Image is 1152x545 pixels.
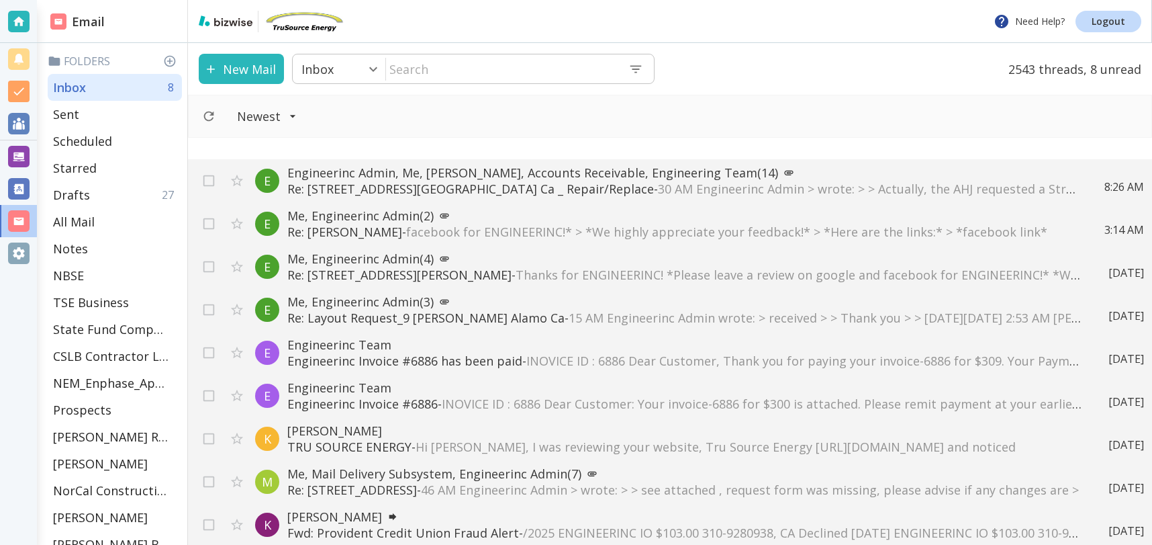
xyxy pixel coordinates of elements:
p: Engineerinc Team [287,380,1082,396]
p: K [264,517,271,533]
p: Re: [STREET_ADDRESS][GEOGRAPHIC_DATA] Ca _ Repair/Replace - [287,181,1077,197]
div: [PERSON_NAME] [48,504,182,531]
span: Hi [PERSON_NAME], I was reviewing your website, Tru Source Energy [URL][DOMAIN_NAME] and noticed [416,439,1016,455]
p: NBSE [53,267,84,284]
p: TSE Business [53,294,129,310]
button: Refresh [197,104,221,128]
span: 46 AM Engineerinc Admin > wrote: > > see attached , request form was missing, please advise if an... [421,482,1079,498]
p: NEM_Enphase_Applications [53,375,169,391]
div: [PERSON_NAME] Residence [48,423,182,450]
p: Me, Engineerinc Admin (4) [287,251,1082,267]
p: Notes [53,241,88,257]
p: Sent [53,106,79,122]
div: Scheduled [48,128,182,155]
p: E [264,216,271,232]
button: Filter [224,101,310,131]
p: [DATE] [1108,394,1144,409]
p: Me, Engineerinc Admin (3) [287,294,1082,310]
p: Inbox [53,79,86,95]
div: NorCal Construction [48,477,182,504]
p: [PERSON_NAME] [53,456,148,472]
div: CSLB Contractor License [48,343,182,370]
p: [PERSON_NAME] [287,509,1082,525]
div: NEM_Enphase_Applications [48,370,182,396]
p: Engineerinc Admin, Me, [PERSON_NAME], Accounts Receivable, Engineering Team (14) [287,165,1077,181]
div: Sent [48,101,182,128]
p: Logout [1092,17,1125,26]
div: State Fund Compensation [48,316,182,343]
div: All Mail [48,208,182,235]
p: [DATE] [1108,308,1144,323]
h2: Email [50,13,105,31]
div: Notes [48,235,182,262]
p: 8 [168,80,179,95]
p: E [264,259,271,275]
p: Engineerinc Team [287,337,1082,353]
p: Fwd: Provident Credit Union Fraud Alert - [287,525,1082,541]
p: M [262,474,273,490]
p: Me, Mail Delivery Subsystem, Engineerinc Admin (7) [287,466,1082,482]
p: [PERSON_NAME] Residence [53,429,169,445]
p: TRU SOURCE ENERGY - [287,439,1082,455]
p: 3:14 AM [1104,222,1144,237]
p: Need Help? [994,13,1065,30]
div: [PERSON_NAME] [48,450,182,477]
p: 2543 threads, 8 unread [1000,54,1141,84]
p: Re: [STREET_ADDRESS] - [287,482,1082,498]
span: facebook for ENGINEERINC!* > *We highly appreciate your feedback!* > *Here are the links:* > *fac... [406,224,1047,240]
div: NBSE [48,262,182,289]
p: Starred [53,160,97,176]
p: E [264,302,271,318]
a: Logout [1075,11,1141,32]
p: Folders [48,54,182,69]
p: NorCal Construction [53,483,169,499]
p: [PERSON_NAME] [53,509,148,526]
p: E [264,345,271,361]
div: Prospects [48,396,182,423]
p: K [264,431,271,447]
p: [DATE] [1108,523,1144,538]
p: Inbox [301,61,334,77]
p: Me, Engineerinc Admin (2) [287,208,1077,224]
p: [DATE] [1108,265,1144,280]
div: Starred [48,155,182,181]
div: Inbox8 [48,74,182,101]
p: Prospects [53,402,111,418]
p: [DATE] [1108,351,1144,366]
p: [DATE] [1108,437,1144,452]
p: E [264,173,271,189]
p: Re: [PERSON_NAME] - [287,224,1077,240]
p: Engineerinc Invoice #6886 - [287,396,1082,412]
div: Drafts27 [48,181,182,208]
img: DashboardSidebarEmail.svg [50,13,66,30]
p: Re: [STREET_ADDRESS][PERSON_NAME] - [287,267,1082,283]
img: TruSource Energy, Inc. [264,11,344,32]
p: E [264,388,271,404]
p: All Mail [53,214,95,230]
input: Search [386,55,618,83]
div: TSE Business [48,289,182,316]
p: 8:26 AM [1104,179,1144,194]
p: [DATE] [1108,480,1144,495]
p: Engineerinc Invoice #6886 has been paid - [287,353,1082,369]
p: 27 [162,187,179,202]
p: Re: Layout Request_9 [PERSON_NAME] Alamo Ca - [287,310,1082,326]
p: Drafts [53,187,90,203]
img: bizwise [199,15,252,26]
p: Scheduled [53,133,112,149]
p: State Fund Compensation [53,321,169,337]
p: [PERSON_NAME] [287,423,1082,439]
p: CSLB Contractor License [53,348,169,364]
button: New Mail [199,54,284,84]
